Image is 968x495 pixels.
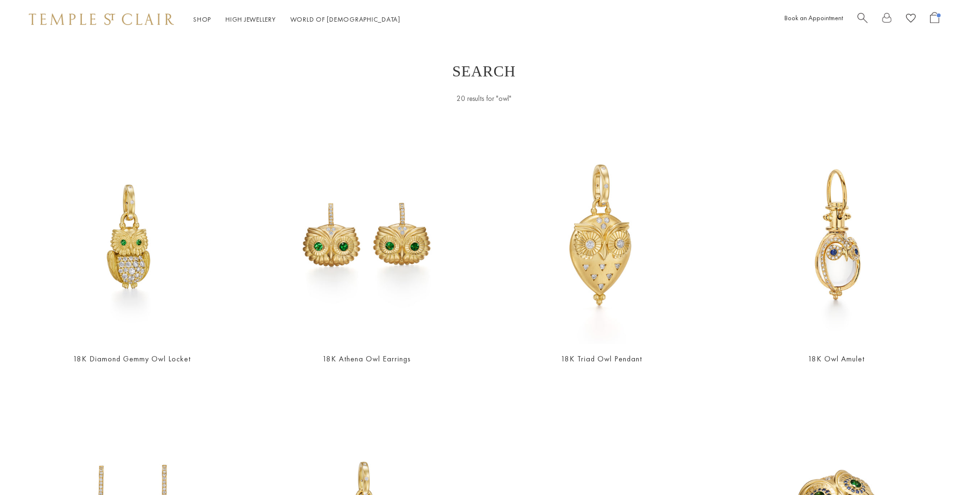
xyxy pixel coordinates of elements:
a: ShopShop [193,15,211,24]
a: P31887-OWLTRIADP31887-OWLTRIAD [494,128,709,344]
a: 18K Diamond Gemmy Owl Locket [73,354,191,364]
a: World of [DEMOGRAPHIC_DATA]World of [DEMOGRAPHIC_DATA] [290,15,400,24]
a: Search [857,12,868,27]
a: View Wishlist [906,12,916,27]
img: P31887-OWLTRIAD [494,128,709,344]
a: E36186-OWLTGE36186-OWLTG [259,128,475,344]
a: 18K Triad Owl Pendant [561,354,642,364]
img: P31886-OWLLOC [24,128,240,344]
a: Open Shopping Bag [930,12,939,27]
a: 18K Owl Amulet [808,354,865,364]
nav: Main navigation [193,13,400,25]
a: 18K Athena Owl Earrings [323,354,411,364]
div: 20 results for "owl" [357,93,611,105]
a: P51611-E11PVOWLP51611-E11PVOWL [729,128,944,344]
img: Temple St. Clair [29,13,174,25]
h1: Search [38,62,930,80]
a: Book an Appointment [784,13,843,22]
img: E36186-OWLTG [259,128,475,344]
iframe: Gorgias live chat messenger [920,450,958,485]
img: P51611-E11PVOWL [729,128,944,344]
a: High JewelleryHigh Jewellery [225,15,276,24]
a: P31886-OWLLOCP31886-OWLLOC [24,128,240,344]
